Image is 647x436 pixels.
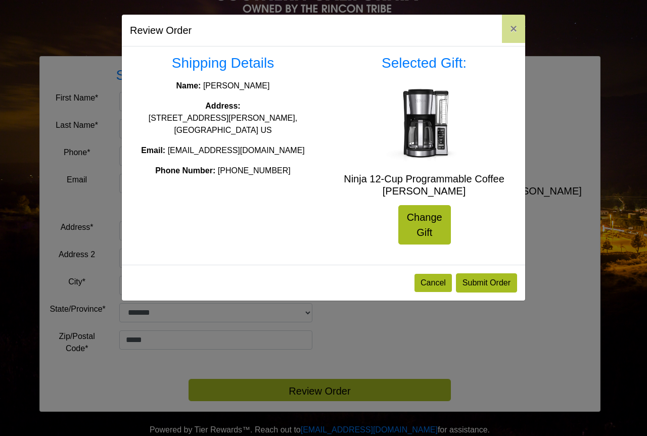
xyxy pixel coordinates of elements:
[384,84,465,165] img: Ninja 12-Cup Programmable Coffee Brewer
[331,173,517,197] h5: Ninja 12-Cup Programmable Coffee [PERSON_NAME]
[130,55,316,72] h3: Shipping Details
[176,81,201,90] strong: Name:
[510,22,517,35] span: ×
[331,55,517,72] h3: Selected Gift:
[205,102,240,110] strong: Address:
[141,146,165,155] strong: Email:
[218,166,291,175] span: [PHONE_NUMBER]
[456,273,517,293] button: Submit Order
[203,81,270,90] span: [PERSON_NAME]
[168,146,305,155] span: [EMAIL_ADDRESS][DOMAIN_NAME]
[502,15,525,43] button: Close
[414,274,452,292] button: Cancel
[398,205,451,245] a: Change Gift
[155,166,215,175] strong: Phone Number:
[149,114,297,134] span: [STREET_ADDRESS][PERSON_NAME], [GEOGRAPHIC_DATA] US
[130,23,192,38] h5: Review Order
